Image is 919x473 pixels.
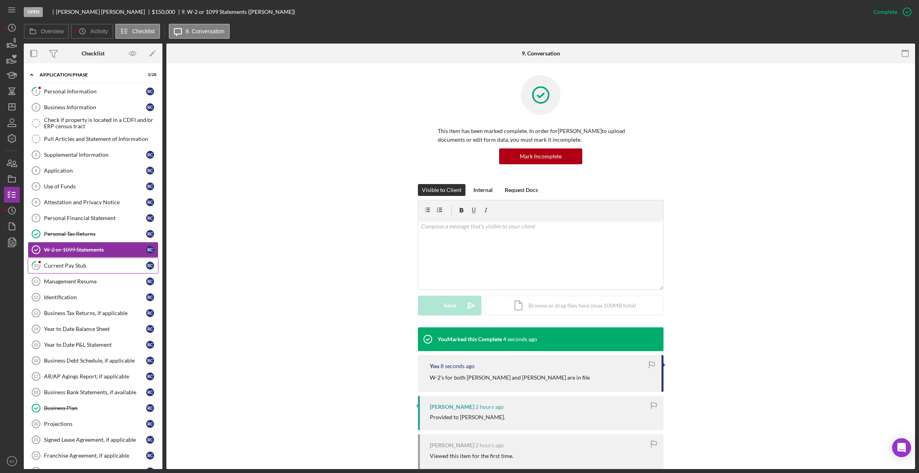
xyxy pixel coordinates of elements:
tspan: 12 [33,295,38,300]
div: R C [146,167,154,175]
a: 16Business Debt Schedule, if applicableRC [28,353,158,369]
div: 9. W-2 or 1099 Statements ([PERSON_NAME]) [181,9,295,15]
tspan: 15 [33,342,38,347]
div: Supplemental Information [44,152,146,158]
tspan: 14 [33,327,38,331]
tspan: 13 [33,311,38,315]
a: 14Year to Date Balance SheetRC [28,321,158,337]
div: Management Resume [44,278,146,285]
tspan: 20 [34,422,38,426]
div: R C [146,293,154,301]
div: Request Docs [505,184,538,196]
div: [PERSON_NAME] [430,442,474,448]
div: Mark Incomplete [520,148,562,164]
button: Activity [71,24,113,39]
div: Franchise Agreement, if applicable [44,452,146,459]
div: R C [146,262,154,270]
div: Use of Funds [44,183,146,190]
div: Pull Articles and Statement of Information [44,136,158,142]
label: 9. Conversation [186,28,225,34]
tspan: 1 [35,89,37,94]
div: Internal [473,184,493,196]
div: Business Information [44,104,146,110]
span: $150,000 [152,8,175,15]
button: 9. Conversation [169,24,230,39]
div: Attestation and Privacy Notice [44,199,146,205]
tspan: 7 [35,216,37,220]
div: R C [146,230,154,238]
div: W-2 or 1099 Statements [44,247,146,253]
text: BZ [10,459,14,464]
div: AR/AP Agings Report, if applicable [44,373,146,380]
div: Year to Date P&L Statement [44,342,146,348]
a: 11Management ResumeRC [28,274,158,289]
a: 5Use of FundsRC [28,179,158,194]
a: 4ApplicationRC [28,163,158,179]
button: Checklist [115,24,160,39]
p: W-2's for both [PERSON_NAME] and [PERSON_NAME] are in file [430,373,590,382]
div: Open Intercom Messenger [892,438,911,457]
a: 6Attestation and Privacy NoticeRC [28,194,158,210]
tspan: 21 [34,437,38,442]
div: Visible to Client [422,184,461,196]
div: Personal Tax Returns [44,231,146,237]
tspan: 16 [33,358,38,363]
a: 18Business Bank Statements, if availableRC [28,384,158,400]
a: Pull Articles and Statement of Information [28,131,158,147]
a: 3Supplemental InformationRC [28,147,158,163]
a: Check if property is located in a CDFI and/or ERP census tract [28,115,158,131]
button: Request Docs [501,184,542,196]
time: 2025-09-24 17:43 [503,336,537,342]
div: Business Bank Statements, if available [44,389,146,395]
div: Check if property is located in a CDFI and/or ERP census tract [44,117,158,129]
a: 1Personal InformationRC [28,84,158,99]
div: Checklist [82,50,105,57]
div: R C [146,198,154,206]
tspan: 22 [34,453,38,458]
button: Overview [24,24,69,39]
a: 7Personal Financial StatementRC [28,210,158,226]
div: R C [146,436,154,444]
div: Year to Date Balance Sheet [44,326,146,332]
label: Checklist [132,28,155,34]
tspan: 4 [35,168,38,173]
div: Viewed this item for the first time. [430,453,513,459]
button: Complete [866,4,915,20]
div: Identification [44,294,146,300]
tspan: 17 [33,374,38,379]
a: Personal Tax ReturnsRC [28,226,158,242]
a: 20ProjectionsRC [28,416,158,432]
div: Business Tax Returns, if applicable [44,310,146,316]
tspan: 10 [34,263,39,268]
div: R C [146,452,154,460]
a: 10Current Pay StubRC [28,258,158,274]
label: Activity [90,28,108,34]
tspan: 6 [35,200,37,205]
button: Mark Incomplete [499,148,582,164]
tspan: 3 [35,152,37,157]
div: Application Phase [40,72,137,77]
div: 9. Conversation [522,50,560,57]
div: Send [444,296,456,315]
div: R C [146,325,154,333]
div: [PERSON_NAME] [PERSON_NAME] [56,9,152,15]
tspan: 5 [35,184,37,189]
button: Internal [469,184,497,196]
div: R C [146,277,154,285]
div: R C [146,420,154,428]
div: Current Pay Stub [44,262,146,269]
div: Open [24,7,43,17]
a: 2Business InformationRC [28,99,158,115]
button: BZ [4,453,20,469]
a: 22Franchise Agreement, if applicableRC [28,448,158,464]
p: This item has been marked complete. In order for [PERSON_NAME] to upload documents or edit form d... [438,127,644,144]
div: R C [146,103,154,111]
div: R C [146,388,154,396]
div: R C [146,357,154,365]
div: R C [146,404,154,412]
div: R C [146,151,154,159]
tspan: 18 [33,390,38,395]
div: R C [146,341,154,349]
div: You [430,363,439,369]
a: 17AR/AP Agings Report, if applicableRC [28,369,158,384]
